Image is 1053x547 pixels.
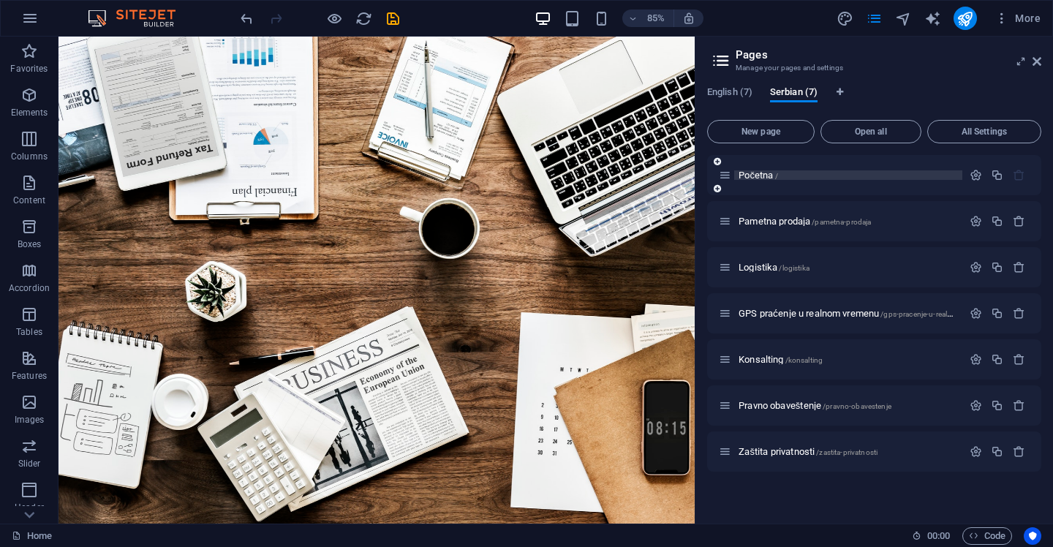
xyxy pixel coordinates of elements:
div: Duplicate [991,261,1003,273]
div: Pravno obaveštenje/pravno-obavestenje [734,401,962,410]
div: Duplicate [991,353,1003,366]
div: Duplicate [991,307,1003,320]
div: Remove [1013,261,1025,273]
button: All Settings [927,120,1041,143]
i: Pages (Ctrl+Alt+S) [866,10,883,27]
div: Pametna prodaja/pametna-prodaja [734,216,962,226]
p: Slider [18,458,41,469]
div: Remove [1013,445,1025,458]
p: Images [15,414,45,426]
div: Settings [970,307,982,320]
p: Columns [11,151,48,162]
div: Settings [970,169,982,181]
p: Header [15,502,44,513]
button: Open all [820,120,921,143]
div: Duplicate [991,399,1003,412]
a: Click to cancel selection. Double-click to open Pages [12,527,52,545]
i: AI Writer [924,10,941,27]
span: New page [714,127,808,136]
button: pages [866,10,883,27]
button: text_generator [924,10,942,27]
div: Konsalting/konsalting [734,355,962,364]
span: Početna [739,170,778,181]
span: Click to open page [739,354,823,365]
span: /pametna-prodaja [812,218,871,226]
span: /zastita-privatnosti [816,448,877,456]
button: publish [954,7,977,30]
p: Tables [16,326,42,338]
p: Favorites [10,63,48,75]
div: Logistika/logistika [734,263,962,272]
button: Usercentrics [1024,527,1041,545]
p: Features [12,370,47,382]
span: Logistika [739,262,809,273]
div: Zaštita privatnosti/zastita-privatnosti [734,447,962,456]
span: Click to open page [739,400,891,411]
i: On resize automatically adjust zoom level to fit chosen device. [682,12,695,25]
div: Settings [970,215,982,227]
h6: 85% [644,10,668,27]
span: English (7) [707,83,752,104]
div: Remove [1013,353,1025,366]
span: Open all [827,127,915,136]
div: Settings [970,399,982,412]
button: 85% [622,10,674,27]
span: /pravno-obavestenje [823,402,891,410]
span: Click to open page [739,446,877,457]
div: Settings [970,261,982,273]
div: Settings [970,353,982,366]
span: More [994,11,1041,26]
h6: Session time [912,527,951,545]
i: Save (Ctrl+S) [385,10,401,27]
button: save [384,10,401,27]
div: Duplicate [991,445,1003,458]
div: GPS praćenje u realnom vremenu/gps-pracenje-u-realnom-vremenu [734,309,962,318]
p: Elements [11,107,48,118]
span: Pametna prodaja [739,216,871,227]
span: Code [969,527,1005,545]
h3: Manage your pages and settings [736,61,1012,75]
div: Language Tabs [707,86,1041,114]
span: /konsalting [785,356,823,364]
div: Remove [1013,215,1025,227]
button: reload [355,10,372,27]
div: The startpage cannot be deleted [1013,169,1025,181]
i: Navigator [895,10,912,27]
span: /logistika [779,264,809,272]
span: Serbian (7) [770,83,818,104]
button: More [989,7,1046,30]
div: Duplicate [991,169,1003,181]
span: /gps-pracenje-u-realnom-vremenu [880,310,994,318]
button: Code [962,527,1012,545]
p: Accordion [9,282,50,294]
i: Publish [956,10,973,27]
p: Content [13,195,45,206]
span: All Settings [934,127,1035,136]
button: design [837,10,854,27]
p: Boxes [18,238,42,250]
span: : [937,530,940,541]
button: New page [707,120,815,143]
h2: Pages [736,48,1041,61]
div: Remove [1013,307,1025,320]
div: Remove [1013,399,1025,412]
button: Click here to leave preview mode and continue editing [325,10,343,27]
div: Settings [970,445,982,458]
span: 00 00 [927,527,950,545]
img: Editor Logo [84,10,194,27]
span: / [775,172,778,180]
div: Duplicate [991,215,1003,227]
button: undo [238,10,255,27]
i: Undo: Delete elements (Ctrl+Z) [238,10,255,27]
button: navigator [895,10,913,27]
span: GPS praćenje u realnom vremenu [739,308,994,319]
div: Početna/ [734,170,962,180]
i: Reload page [355,10,372,27]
